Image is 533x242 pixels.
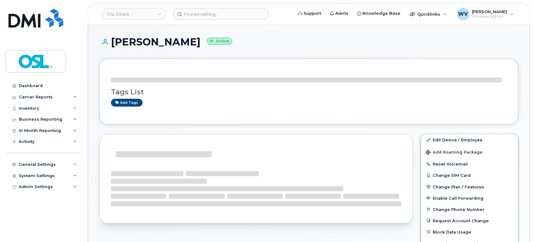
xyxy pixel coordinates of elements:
a: Add tags [111,99,143,107]
button: Change Phone Number [421,204,518,215]
h1: [PERSON_NAME] [99,36,518,47]
span: Add Roaming Package [426,150,483,156]
button: Change SIM Card [421,170,518,181]
button: Enable Call Forwarding [421,192,518,204]
small: Active [207,38,232,45]
button: Change Plan / Features [421,181,518,192]
a: Edit Device / Employee [421,134,518,145]
span: Change Plan / Features [433,184,484,189]
button: Block Data Usage [421,226,518,238]
button: Add Roaming Package [421,145,518,158]
h3: Tags List [111,88,507,96]
span: Enable Call Forwarding [433,196,483,200]
button: Request Account Change [421,215,518,226]
button: Reset Voicemail [421,158,518,170]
